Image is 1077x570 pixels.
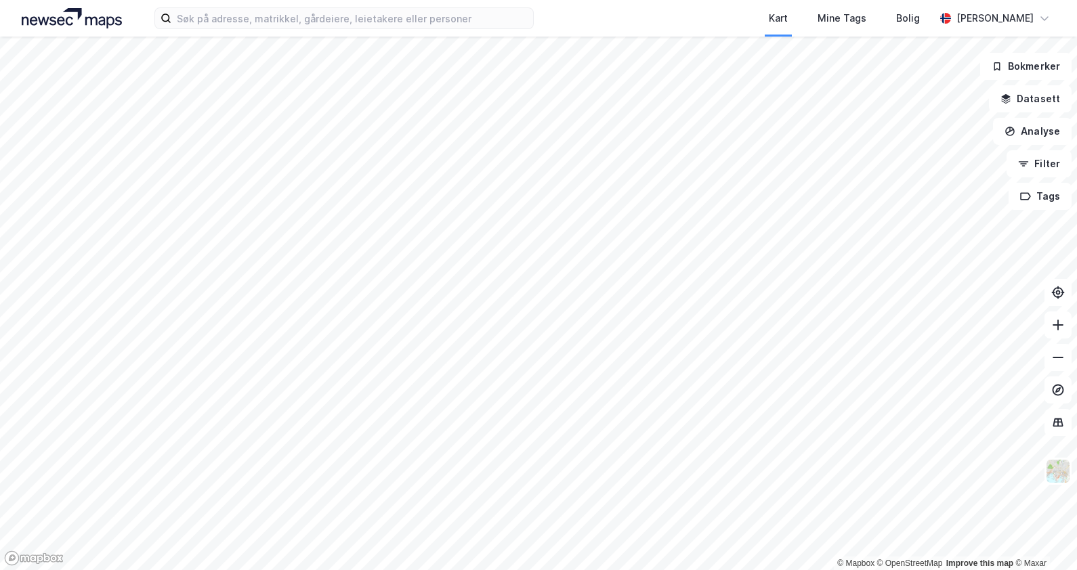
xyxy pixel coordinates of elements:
[1009,505,1077,570] iframe: Chat Widget
[837,558,874,568] a: Mapbox
[4,550,64,566] a: Mapbox homepage
[956,10,1034,26] div: [PERSON_NAME]
[989,85,1072,112] button: Datasett
[946,558,1013,568] a: Improve this map
[818,10,866,26] div: Mine Tags
[1009,183,1072,210] button: Tags
[769,10,788,26] div: Kart
[993,118,1072,145] button: Analyse
[1007,150,1072,177] button: Filter
[22,8,122,28] img: logo.a4113a55bc3d86da70a041830d287a7e.svg
[896,10,920,26] div: Bolig
[171,8,533,28] input: Søk på adresse, matrikkel, gårdeiere, leietakere eller personer
[1009,505,1077,570] div: Kontrollprogram for chat
[1045,458,1071,484] img: Z
[877,558,943,568] a: OpenStreetMap
[980,53,1072,80] button: Bokmerker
